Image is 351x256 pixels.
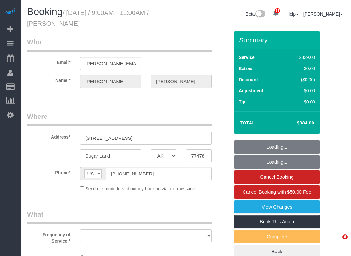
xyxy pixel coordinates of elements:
a: Cancel Booking [234,170,320,184]
label: Extras [239,65,252,72]
label: Frequency of Service * [22,229,75,244]
a: Cancel Booking with $50.00 Fee [234,185,320,199]
img: Automaid Logo [4,6,17,15]
img: New interface [255,10,265,18]
label: Address* [22,132,75,140]
small: / [DATE] / 9:00AM - 11:00AM / [PERSON_NAME] [27,9,149,27]
a: [PERSON_NAME] [303,11,343,17]
input: Phone* [106,167,212,180]
div: $0.00 [286,65,315,72]
a: Beta [246,11,265,17]
input: Email* [80,57,141,70]
a: View Changes [234,200,320,214]
span: Booking [27,6,63,17]
div: ($0.00) [286,76,315,83]
legend: Who [27,37,212,52]
span: 6 [342,234,348,239]
div: $0.00 [286,99,315,105]
a: Book This Again [234,215,320,228]
label: Service [239,54,255,60]
h4: $384.00 [278,120,314,126]
label: Adjustment [239,88,263,94]
label: Discount [239,76,258,83]
span: 33 [275,8,280,13]
div: $339.00 [286,54,315,60]
input: Last Name* [151,75,212,88]
strong: Total [240,120,255,125]
input: First Name* [80,75,141,88]
span: Send me reminders about my booking via text message [85,186,195,191]
label: Name * [22,75,75,83]
label: Tip [239,99,245,105]
div: $0.00 [286,88,315,94]
a: 33 [270,6,282,20]
span: Cancel Booking with $50.00 Fee [243,189,311,195]
input: Zip Code* [186,149,212,162]
legend: What [27,210,212,224]
label: Email* [22,57,75,66]
iframe: Intercom live chat [329,234,345,250]
input: City* [80,149,141,162]
a: Help [286,11,299,17]
h3: Summary [239,36,317,44]
label: Phone* [22,167,75,176]
legend: Where [27,112,212,126]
